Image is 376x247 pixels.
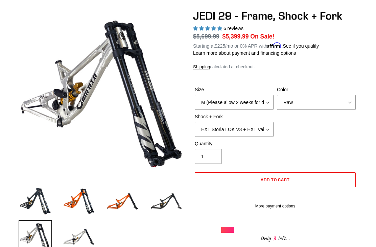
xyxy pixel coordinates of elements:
label: Size [195,86,274,93]
s: $5,699.99 [193,33,219,40]
label: Shock + Fork [195,113,274,120]
img: Load image into Gallery viewer, JEDI 29 - Frame, Shock + Fork [62,184,96,218]
span: 3 [271,234,278,243]
span: On Sale! [250,32,274,41]
a: Learn more about payment and financing options [193,50,296,56]
h1: JEDI 29 - Frame, Shock + Fork [193,9,357,22]
a: See if you qualify - Learn more about Affirm Financing (opens in modal) [283,43,319,49]
span: $5,399.99 [222,33,249,40]
span: 6 reviews [224,26,243,31]
div: Only left... [221,233,329,243]
label: Color [277,86,356,93]
img: Load image into Gallery viewer, JEDI 29 - Frame, Shock + Fork [149,184,183,218]
label: Quantity [195,140,274,147]
a: Shipping [193,64,210,70]
img: Load image into Gallery viewer, JEDI 29 - Frame, Shock + Fork [106,184,139,218]
span: $225 [215,43,225,49]
a: More payment options [195,203,356,209]
div: calculated at checkout. [193,64,357,70]
img: Load image into Gallery viewer, JEDI 29 - Frame, Shock + Fork [19,184,52,218]
span: Add to cart [261,177,290,182]
span: Affirm [267,42,281,48]
p: Starting at /mo or 0% APR with . [193,41,319,50]
span: 5.00 stars [193,26,224,31]
button: Add to cart [195,172,356,187]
